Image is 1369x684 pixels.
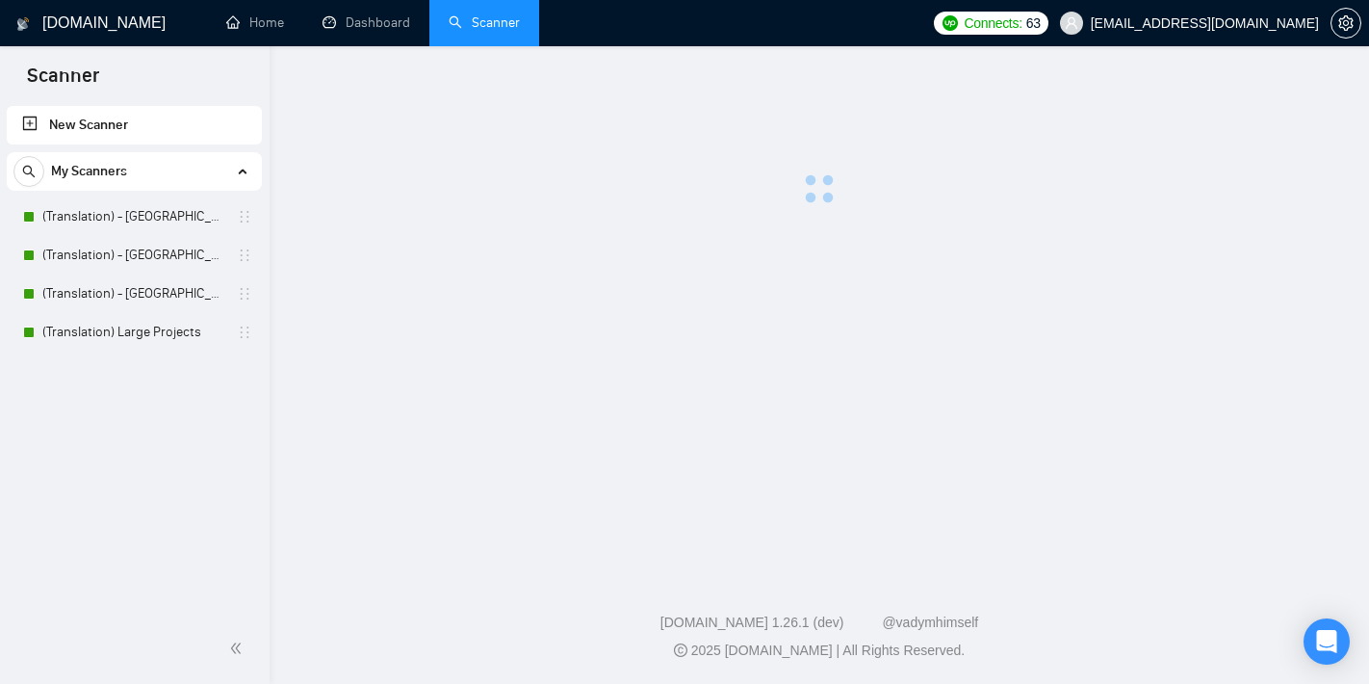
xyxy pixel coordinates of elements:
[1065,16,1078,30] span: user
[13,156,44,187] button: search
[7,152,262,352] li: My Scanners
[1331,15,1360,31] span: setting
[51,152,127,191] span: My Scanners
[42,313,225,352] a: (Translation) Large Projects
[882,615,978,630] a: @vadymhimself
[16,9,30,39] img: logo
[42,197,225,236] a: (Translation) - [GEOGRAPHIC_DATA]
[943,15,958,31] img: upwork-logo.png
[323,14,410,31] a: dashboardDashboard
[237,248,252,263] span: holder
[1330,15,1361,31] a: setting
[1304,618,1350,665] div: Open Intercom Messenger
[229,639,248,658] span: double-left
[660,615,844,630] a: [DOMAIN_NAME] 1.26.1 (dev)
[1026,13,1041,34] span: 63
[42,236,225,275] a: (Translation) - [GEOGRAPHIC_DATA]
[42,275,225,313] a: (Translation) - [GEOGRAPHIC_DATA]
[285,641,1354,661] div: 2025 [DOMAIN_NAME] | All Rights Reserved.
[449,14,520,31] a: searchScanner
[14,165,43,178] span: search
[22,106,246,145] a: New Scanner
[7,106,262,145] li: New Scanner
[12,62,115,102] span: Scanner
[674,644,687,657] span: copyright
[237,286,252,302] span: holder
[1330,8,1361,39] button: setting
[237,325,252,340] span: holder
[964,13,1021,34] span: Connects:
[226,14,284,31] a: homeHome
[237,209,252,224] span: holder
